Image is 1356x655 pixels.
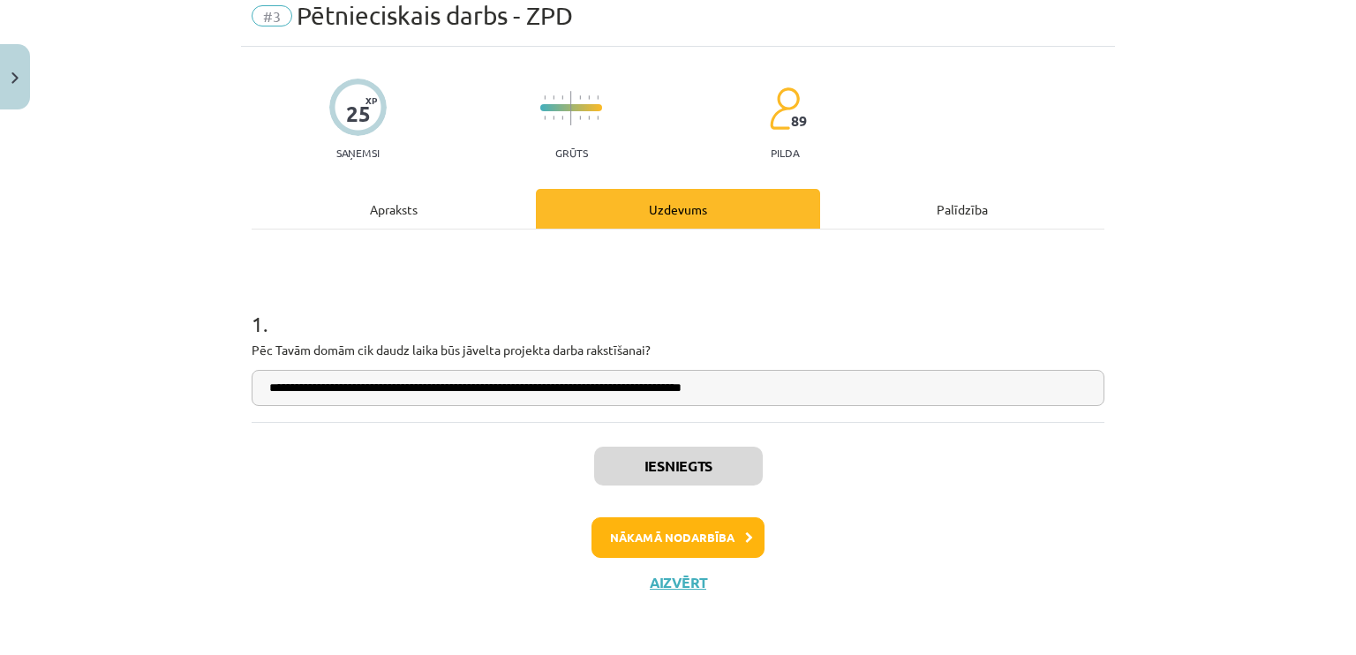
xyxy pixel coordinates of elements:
[555,147,588,159] p: Grūts
[329,147,387,159] p: Saņemsi
[820,189,1104,229] div: Palīdzība
[252,341,1104,359] p: Pēc Tavām domām cik daudz laika būs jāvelta projekta darba rakstīšanai?
[561,95,563,100] img: icon-short-line-57e1e144782c952c97e751825c79c345078a6d821885a25fce030b3d8c18986b.svg
[297,1,573,30] span: Pētnieciskais darbs - ZPD
[579,95,581,100] img: icon-short-line-57e1e144782c952c97e751825c79c345078a6d821885a25fce030b3d8c18986b.svg
[553,95,554,100] img: icon-short-line-57e1e144782c952c97e751825c79c345078a6d821885a25fce030b3d8c18986b.svg
[579,116,581,120] img: icon-short-line-57e1e144782c952c97e751825c79c345078a6d821885a25fce030b3d8c18986b.svg
[544,116,546,120] img: icon-short-line-57e1e144782c952c97e751825c79c345078a6d821885a25fce030b3d8c18986b.svg
[536,189,820,229] div: Uzdevums
[561,116,563,120] img: icon-short-line-57e1e144782c952c97e751825c79c345078a6d821885a25fce030b3d8c18986b.svg
[252,5,292,26] span: #3
[252,189,536,229] div: Apraksts
[544,95,546,100] img: icon-short-line-57e1e144782c952c97e751825c79c345078a6d821885a25fce030b3d8c18986b.svg
[570,91,572,125] img: icon-long-line-d9ea69661e0d244f92f715978eff75569469978d946b2353a9bb055b3ed8787d.svg
[365,95,377,105] span: XP
[771,147,799,159] p: pilda
[769,87,800,131] img: students-c634bb4e5e11cddfef0936a35e636f08e4e9abd3cc4e673bd6f9a4125e45ecb1.svg
[597,95,599,100] img: icon-short-line-57e1e144782c952c97e751825c79c345078a6d821885a25fce030b3d8c18986b.svg
[594,447,763,486] button: Iesniegts
[588,95,590,100] img: icon-short-line-57e1e144782c952c97e751825c79c345078a6d821885a25fce030b3d8c18986b.svg
[597,116,599,120] img: icon-short-line-57e1e144782c952c97e751825c79c345078a6d821885a25fce030b3d8c18986b.svg
[553,116,554,120] img: icon-short-line-57e1e144782c952c97e751825c79c345078a6d821885a25fce030b3d8c18986b.svg
[346,102,371,126] div: 25
[588,116,590,120] img: icon-short-line-57e1e144782c952c97e751825c79c345078a6d821885a25fce030b3d8c18986b.svg
[11,72,19,84] img: icon-close-lesson-0947bae3869378f0d4975bcd49f059093ad1ed9edebbc8119c70593378902aed.svg
[644,574,712,591] button: Aizvērt
[791,113,807,129] span: 89
[252,281,1104,335] h1: 1 .
[591,517,765,558] button: Nākamā nodarbība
